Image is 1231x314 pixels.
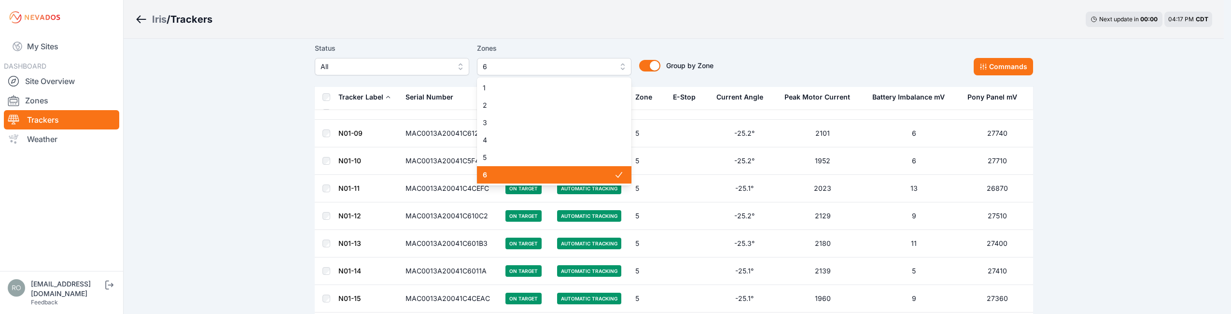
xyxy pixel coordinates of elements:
span: 3 [483,118,614,128]
button: 6 [477,58,631,75]
span: 6 [483,61,612,72]
span: 5 [483,153,614,162]
span: 1 [483,83,614,93]
span: 4 [483,135,614,145]
span: 6 [483,170,614,180]
div: 6 [477,77,631,186]
span: 2 [483,100,614,110]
